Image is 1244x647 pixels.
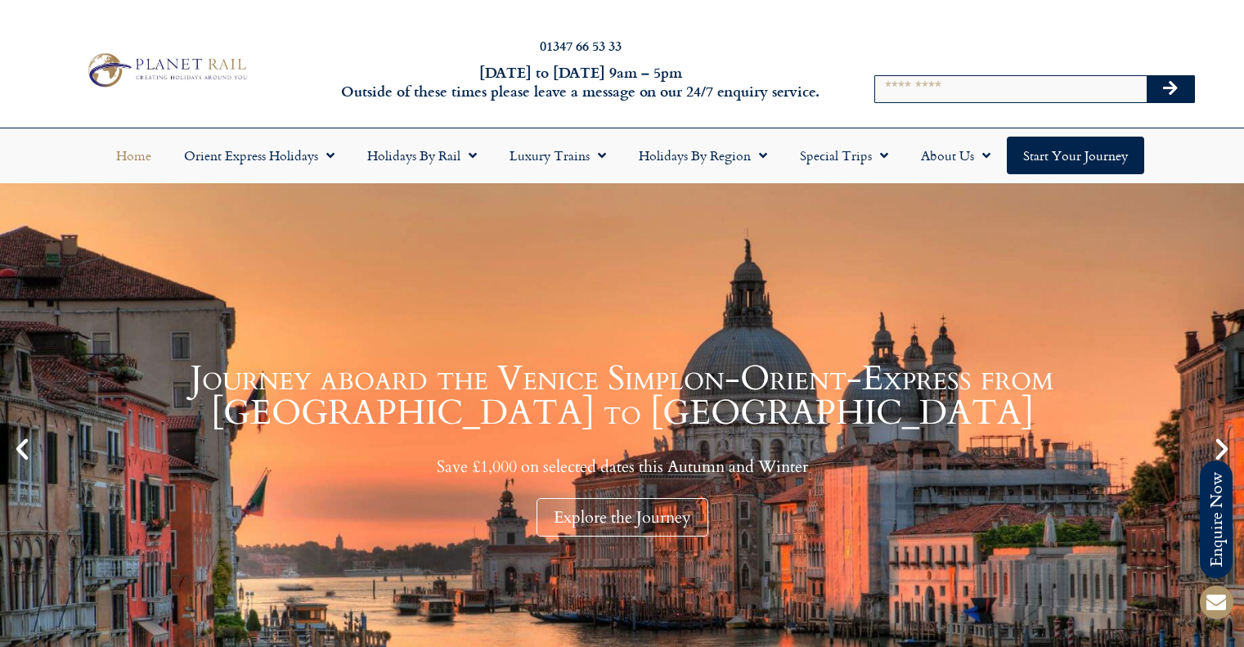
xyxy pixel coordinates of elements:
a: Start your Journey [1007,137,1144,174]
h1: Journey aboard the Venice Simplon-Orient-Express from [GEOGRAPHIC_DATA] to [GEOGRAPHIC_DATA] [41,362,1203,430]
a: Home [100,137,168,174]
a: Orient Express Holidays [168,137,351,174]
div: Next slide [1208,435,1236,463]
a: Holidays by Region [622,137,784,174]
nav: Menu [8,137,1236,174]
h6: [DATE] to [DATE] 9am – 5pm Outside of these times please leave a message on our 24/7 enquiry serv... [336,63,825,101]
img: Planet Rail Train Holidays Logo [81,49,251,91]
a: Luxury Trains [493,137,622,174]
a: About Us [905,137,1007,174]
div: Explore the Journey [537,498,708,537]
button: Search [1147,76,1194,102]
a: 01347 66 53 33 [540,36,622,55]
a: Holidays by Rail [351,137,493,174]
a: Special Trips [784,137,905,174]
div: Previous slide [8,435,36,463]
p: Save £1,000 on selected dates this Autumn and Winter [41,456,1203,477]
